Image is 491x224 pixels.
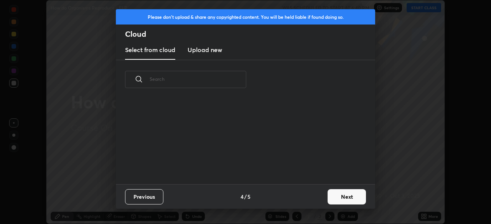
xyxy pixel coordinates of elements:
h3: Select from cloud [125,45,175,54]
h4: / [244,193,247,201]
h4: 5 [247,193,250,201]
div: grid [116,97,366,184]
h4: 4 [241,193,244,201]
h2: Cloud [125,29,375,39]
button: Next [328,189,366,204]
h3: Upload new [188,45,222,54]
div: Please don't upload & share any copyrighted content. You will be held liable if found doing so. [116,9,375,25]
button: Previous [125,189,163,204]
input: Search [150,63,246,95]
